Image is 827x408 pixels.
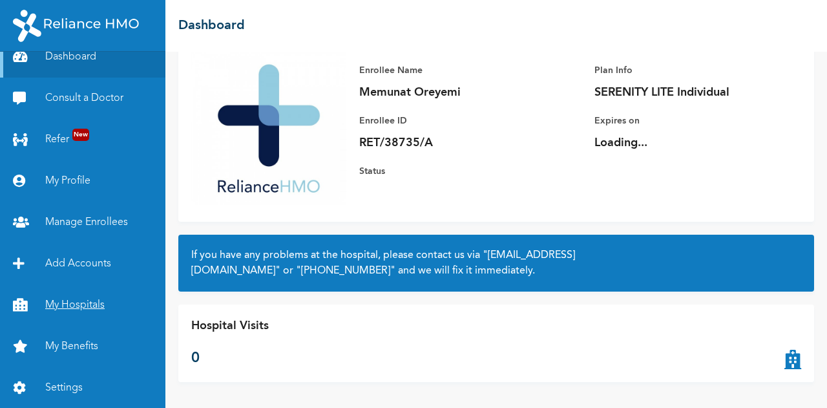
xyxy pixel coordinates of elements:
a: "[PHONE_NUMBER]" [296,266,395,276]
p: Status [359,164,540,179]
p: Enrollee Name [359,63,540,78]
p: Memunat Oreyemi [359,85,540,100]
p: Expires on [594,113,775,129]
p: SERENITY LITE Individual [594,85,775,100]
img: RelianceHMO's Logo [13,10,139,42]
p: 0 [191,348,269,369]
p: Plan Info [594,63,775,78]
h2: If you have any problems at the hospital, please contact us via or and we will fix it immediately. [191,248,801,279]
p: RET/38735/A [359,135,540,151]
p: Enrollee ID [359,113,540,129]
h2: Dashboard [178,16,245,36]
p: Hospital Visits [191,317,269,335]
span: New [72,129,89,141]
p: Loading... [594,135,775,151]
img: Enrollee [191,50,346,205]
